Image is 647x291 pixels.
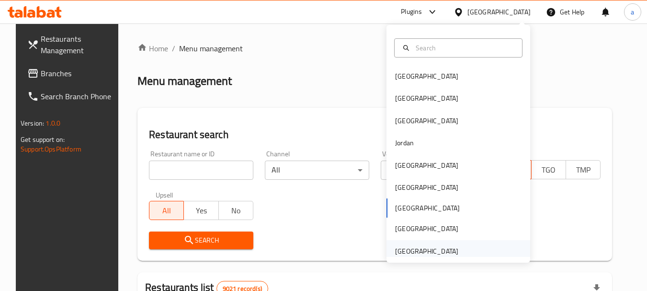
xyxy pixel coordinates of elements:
div: [GEOGRAPHIC_DATA] [395,71,458,81]
a: Home [137,43,168,54]
li: / [172,43,175,54]
span: Yes [188,204,215,218]
div: [GEOGRAPHIC_DATA] [395,246,458,256]
span: TMP [570,163,597,177]
span: Get support on: [21,133,65,146]
div: [GEOGRAPHIC_DATA] [467,7,531,17]
span: 1.0.0 [45,117,60,129]
input: Search [412,43,516,53]
nav: breadcrumb [137,43,612,54]
button: All [149,201,184,220]
span: TGO [535,163,562,177]
button: No [218,201,253,220]
h2: Restaurant search [149,128,601,142]
span: Search Branch Phone [41,91,116,102]
span: a [631,7,634,17]
button: TGO [531,160,566,179]
span: Restaurants Management [41,33,116,56]
label: Upsell [156,191,173,198]
a: Search Branch Phone [20,85,124,108]
button: Search [149,232,253,249]
button: Yes [183,201,218,220]
span: No [223,204,250,218]
div: Plugins [401,6,422,18]
a: Support.OpsPlatform [21,143,81,155]
div: [GEOGRAPHIC_DATA] [395,160,458,171]
span: Version: [21,117,44,129]
input: Search for restaurant name or ID.. [149,161,253,180]
a: Restaurants Management [20,27,124,62]
div: All [265,161,369,180]
div: [GEOGRAPHIC_DATA] [395,93,458,104]
span: All [153,204,180,218]
a: Branches [20,62,124,85]
button: TMP [566,160,601,179]
span: Branches [41,68,116,79]
div: All [381,161,485,180]
div: [GEOGRAPHIC_DATA] [395,116,458,126]
span: Search [157,234,246,246]
div: Jordan [395,138,414,148]
span: Menu management [179,43,243,54]
div: [GEOGRAPHIC_DATA] [395,182,458,193]
h2: Menu management [137,73,232,89]
div: [GEOGRAPHIC_DATA] [395,223,458,234]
